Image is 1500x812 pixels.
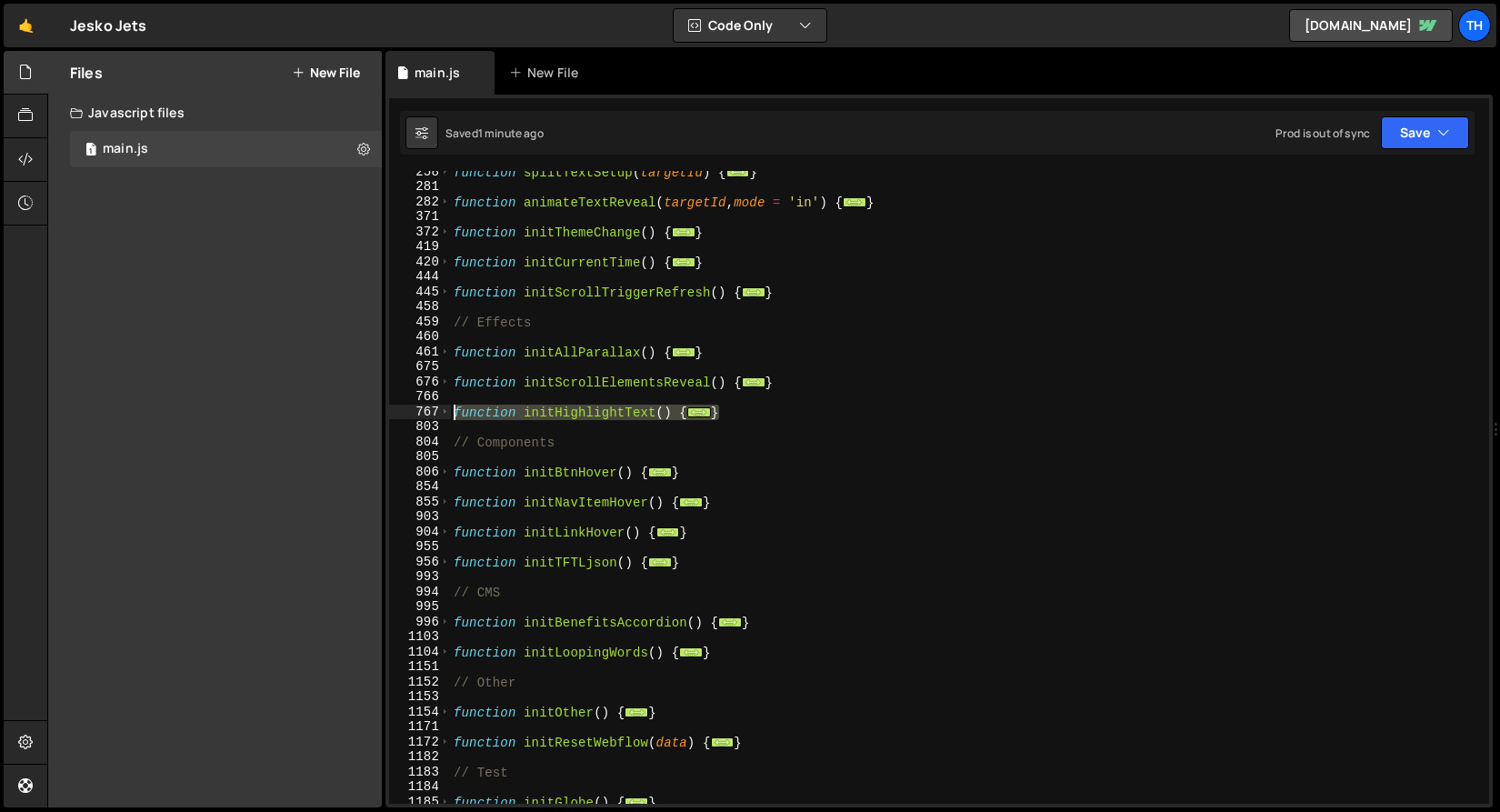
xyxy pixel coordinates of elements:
[718,617,742,627] span: ...
[726,166,750,176] span: ...
[389,599,451,615] div: 995
[70,131,382,167] div: 16759/45776.js
[389,719,451,735] div: 1171
[742,286,765,296] span: ...
[1275,125,1370,141] div: Prod is out of sync
[672,226,695,236] span: ...
[1289,9,1453,42] a: [DOMAIN_NAME]
[85,144,96,158] span: 1
[389,509,451,525] div: 903
[389,225,451,240] div: 372
[389,359,451,375] div: 675
[648,466,672,476] span: ...
[389,659,451,675] div: 1151
[70,15,147,36] div: Jesko Jets
[389,345,451,360] div: 461
[625,707,649,717] span: ...
[389,555,451,570] div: 956
[48,95,382,131] div: Javascript files
[389,765,451,780] div: 1183
[1381,116,1469,149] button: Save
[389,165,451,180] div: 258
[389,269,451,285] div: 444
[445,125,544,141] div: Saved
[389,389,451,405] div: 766
[389,525,451,540] div: 904
[389,495,451,510] div: 855
[70,63,103,83] h2: Files
[415,64,460,82] div: main.js
[478,125,544,141] div: 1 minute ago
[389,795,451,810] div: 1185
[648,556,672,566] span: ...
[742,376,765,386] span: ...
[389,675,451,690] div: 1152
[674,9,826,42] button: Code Only
[389,315,451,330] div: 459
[389,705,451,720] div: 1154
[389,449,451,465] div: 805
[389,539,451,555] div: 955
[389,615,451,630] div: 996
[389,735,451,750] div: 1172
[389,239,451,255] div: 419
[389,179,451,195] div: 281
[509,64,585,82] div: New File
[4,4,48,47] a: 🤙
[389,629,451,645] div: 1103
[656,526,680,536] span: ...
[672,256,695,266] span: ...
[389,645,451,660] div: 1104
[711,737,735,747] span: ...
[292,65,360,80] button: New File
[389,689,451,705] div: 1153
[389,569,451,585] div: 993
[389,329,451,345] div: 460
[625,797,649,807] span: ...
[103,141,148,157] div: main.js
[680,647,704,657] span: ...
[389,209,451,225] div: 371
[672,346,695,356] span: ...
[389,299,451,315] div: 458
[843,196,866,206] span: ...
[389,479,451,495] div: 854
[680,496,704,506] span: ...
[389,435,451,450] div: 804
[389,285,451,300] div: 445
[389,255,451,270] div: 420
[389,749,451,765] div: 1182
[389,585,451,600] div: 994
[389,779,451,795] div: 1184
[389,419,451,435] div: 803
[389,195,451,210] div: 282
[1458,9,1491,42] a: Th
[687,406,711,416] span: ...
[389,405,451,420] div: 767
[389,465,451,480] div: 806
[389,375,451,390] div: 676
